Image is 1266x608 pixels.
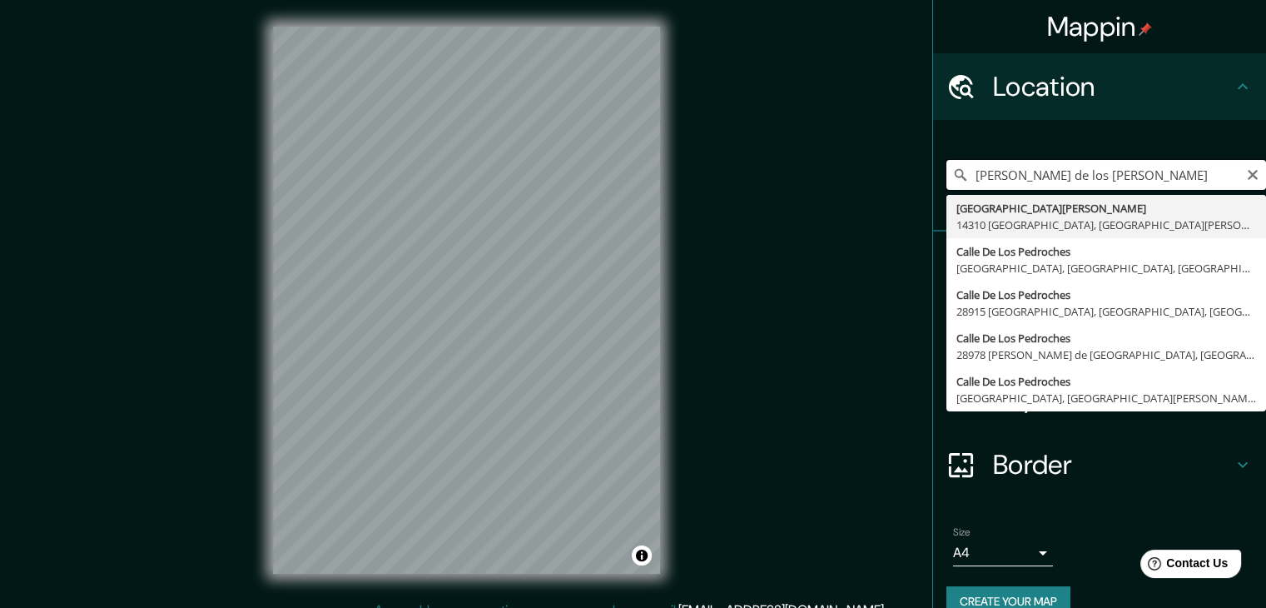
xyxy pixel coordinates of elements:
div: Calle De Los Pedroches [956,330,1256,346]
iframe: Help widget launcher [1118,543,1248,590]
button: Clear [1246,166,1259,182]
h4: Location [993,70,1233,103]
div: Pins [933,232,1266,298]
canvas: Map [273,27,660,574]
img: pin-icon.png [1139,22,1152,36]
div: A4 [953,540,1053,566]
button: Toggle attribution [632,546,652,566]
label: Size [953,526,971,540]
div: [GEOGRAPHIC_DATA][PERSON_NAME] [956,200,1256,217]
div: Location [933,53,1266,120]
div: 28978 [PERSON_NAME] de [GEOGRAPHIC_DATA], [GEOGRAPHIC_DATA], [GEOGRAPHIC_DATA] [956,346,1256,363]
div: Style [933,298,1266,365]
div: [GEOGRAPHIC_DATA], [GEOGRAPHIC_DATA][PERSON_NAME], [GEOGRAPHIC_DATA] [956,390,1256,406]
h4: Border [993,448,1233,481]
div: 28915 [GEOGRAPHIC_DATA], [GEOGRAPHIC_DATA], [GEOGRAPHIC_DATA] [956,303,1256,320]
div: Calle De Los Pedroches [956,243,1256,260]
div: Layout [933,365,1266,431]
h4: Layout [993,381,1233,415]
div: 14310 [GEOGRAPHIC_DATA], [GEOGRAPHIC_DATA][PERSON_NAME], [GEOGRAPHIC_DATA] [956,217,1256,233]
h4: Mappin [1047,10,1153,43]
div: Calle De Los Pedroches [956,287,1256,303]
div: Calle De Los Pedroches [956,373,1256,390]
div: Border [933,431,1266,498]
input: Pick your city or area [946,160,1266,190]
div: [GEOGRAPHIC_DATA], [GEOGRAPHIC_DATA], [GEOGRAPHIC_DATA] [956,260,1256,277]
